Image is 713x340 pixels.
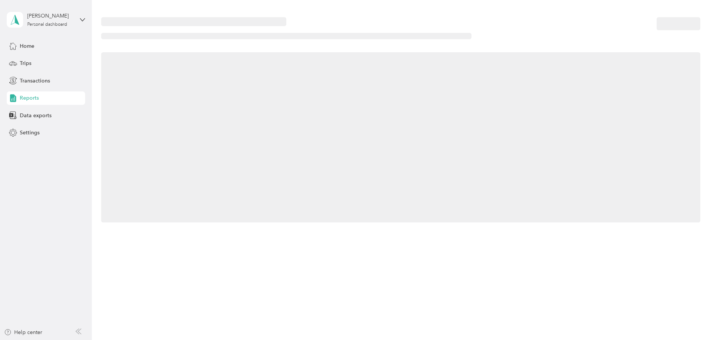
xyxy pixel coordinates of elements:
span: Transactions [20,77,50,85]
span: Data exports [20,112,52,119]
button: Help center [4,328,42,336]
span: Home [20,42,34,50]
span: Trips [20,59,31,67]
span: Reports [20,94,39,102]
iframe: Everlance-gr Chat Button Frame [671,298,713,340]
div: [PERSON_NAME] [27,12,74,20]
div: Personal dashboard [27,22,67,27]
span: Settings [20,129,40,137]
